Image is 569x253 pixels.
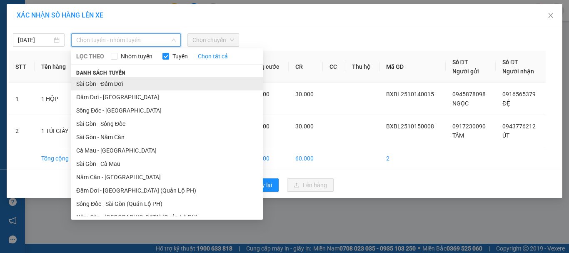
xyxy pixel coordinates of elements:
th: CR [289,51,323,83]
button: uploadLên hàng [287,178,334,192]
li: Năm Căn - [GEOGRAPHIC_DATA] [71,170,263,184]
span: Danh sách tuyến [71,69,131,77]
span: 30.000 [295,91,314,98]
td: Tổng cộng [35,147,78,170]
li: Sài Gòn - Cà Mau [71,157,263,170]
span: BXBL2510140015 [386,91,434,98]
span: Nhóm tuyến [117,52,156,61]
th: CC [323,51,345,83]
span: XÁC NHẬN SỐ HÀNG LÊN XE [17,11,103,19]
td: 1 HỘP [35,83,78,115]
li: Cà Mau - [GEOGRAPHIC_DATA] [71,144,263,157]
li: Đầm Dơi - [GEOGRAPHIC_DATA] [71,90,263,104]
span: Số ĐT [452,59,468,65]
span: ĐỆ [502,100,510,107]
li: Sông Đốc - [GEOGRAPHIC_DATA] [71,104,263,117]
span: LỌC THEO [76,52,104,61]
li: Sài Gòn - Sông Đốc [71,117,263,130]
td: 2 [379,147,445,170]
td: 1 [9,83,35,115]
button: Close [539,4,562,28]
span: NGỌC [452,100,469,107]
th: Tổng cước [245,51,289,83]
span: TÂM [452,132,464,139]
span: 0945878098 [452,91,486,98]
span: 0943776212 [502,123,536,130]
th: STT [9,51,35,83]
li: Sông Đốc - Sài Gòn (Quản Lộ PH) [71,197,263,210]
th: Mã GD [379,51,445,83]
span: ÚT [502,132,509,139]
th: Tên hàng [35,51,78,83]
span: down [171,38,176,43]
span: close [547,12,554,19]
span: Người nhận [502,68,534,75]
span: Tuyến [169,52,191,61]
li: Năm Căn - [GEOGRAPHIC_DATA] (Quản Lộ PH) [71,210,263,224]
td: 1 TÚI GIẤY [35,115,78,147]
span: 30.000 [295,123,314,130]
span: BXBL2510150008 [386,123,434,130]
span: 0916565379 [502,91,536,98]
td: 60.000 [289,147,323,170]
span: 0917230090 [452,123,486,130]
li: Đầm Dơi - [GEOGRAPHIC_DATA] (Quản Lộ PH) [71,184,263,197]
a: Chọn tất cả [198,52,228,61]
span: Chọn chuyến [192,34,234,46]
th: Thu hộ [345,51,380,83]
span: Số ĐT [502,59,518,65]
span: Chọn tuyến - nhóm tuyến [76,34,176,46]
input: 15/10/2025 [18,35,52,45]
span: Người gửi [452,68,479,75]
td: 60.000 [245,147,289,170]
li: Sài Gòn - Đầm Dơi [71,77,263,90]
td: 2 [9,115,35,147]
li: Sài Gòn - Năm Căn [71,130,263,144]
